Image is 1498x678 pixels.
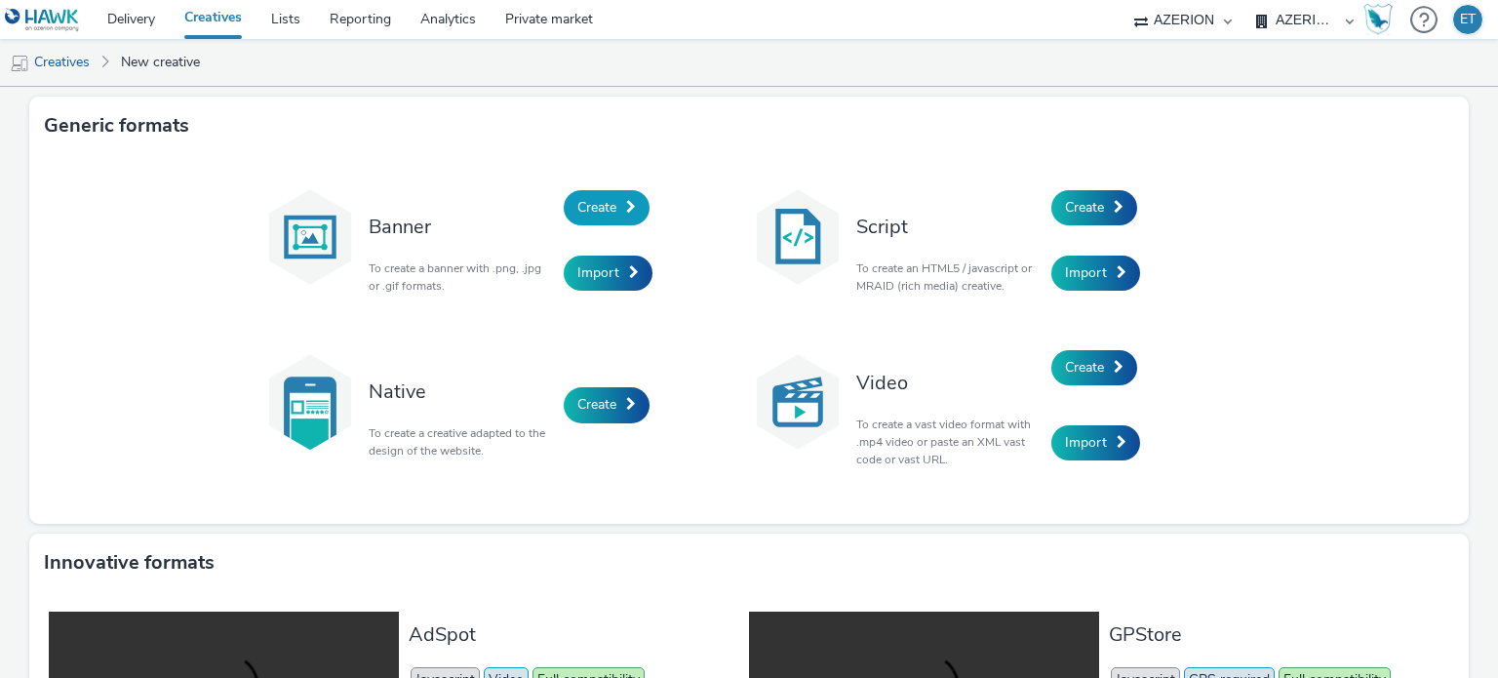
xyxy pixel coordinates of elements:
span: Import [1065,433,1107,452]
a: Import [1051,256,1140,291]
img: undefined Logo [5,8,80,32]
a: Create [1051,350,1137,385]
img: code.svg [749,188,847,286]
a: Create [564,190,650,225]
span: Create [1065,198,1104,217]
span: Create [577,198,616,217]
a: Import [564,256,652,291]
a: New creative [111,39,210,86]
img: native.svg [261,353,359,451]
img: Hawk Academy [1363,4,1393,35]
img: video.svg [749,353,847,451]
a: Import [1051,425,1140,460]
span: Create [1065,358,1104,377]
span: Import [1065,263,1107,282]
a: Create [1051,190,1137,225]
a: Create [564,387,650,422]
h3: Script [856,214,1042,240]
span: Create [577,395,616,414]
h3: Native [369,379,554,405]
img: mobile [10,54,29,73]
span: Import [577,263,619,282]
p: To create a creative adapted to the design of the website. [369,424,554,459]
h3: GPStore [1109,621,1439,648]
p: To create an HTML5 / javascript or MRAID (rich media) creative. [856,259,1042,295]
img: banner.svg [261,188,359,286]
h3: Video [856,370,1042,396]
a: Hawk Academy [1363,4,1400,35]
p: To create a vast video format with .mp4 video or paste an XML vast code or vast URL. [856,416,1042,468]
h3: Banner [369,214,554,240]
h3: Innovative formats [44,548,215,578]
p: To create a banner with .png, .jpg or .gif formats. [369,259,554,295]
h3: Generic formats [44,111,189,140]
h3: AdSpot [409,621,739,648]
div: ET [1460,5,1476,34]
